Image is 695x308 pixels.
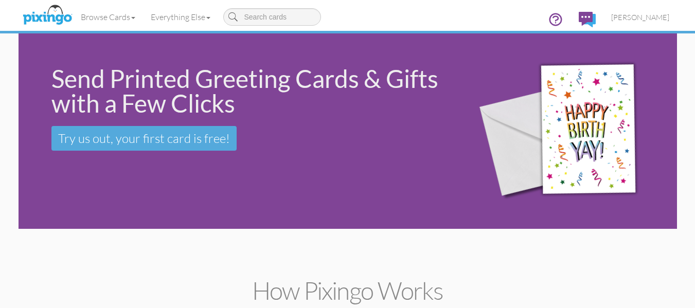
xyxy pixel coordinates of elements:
[58,131,230,146] span: Try us out, your first card is free!
[611,13,669,22] span: [PERSON_NAME]
[37,277,659,304] h2: How Pixingo works
[73,4,143,30] a: Browse Cards
[51,66,449,116] div: Send Printed Greeting Cards & Gifts with a Few Clicks
[463,36,674,227] img: 942c5090-71ba-4bfc-9a92-ca782dcda692.png
[603,4,677,30] a: [PERSON_NAME]
[223,8,321,26] input: Search cards
[579,12,596,27] img: comments.svg
[51,126,237,151] a: Try us out, your first card is free!
[20,3,75,28] img: pixingo logo
[143,4,218,30] a: Everything Else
